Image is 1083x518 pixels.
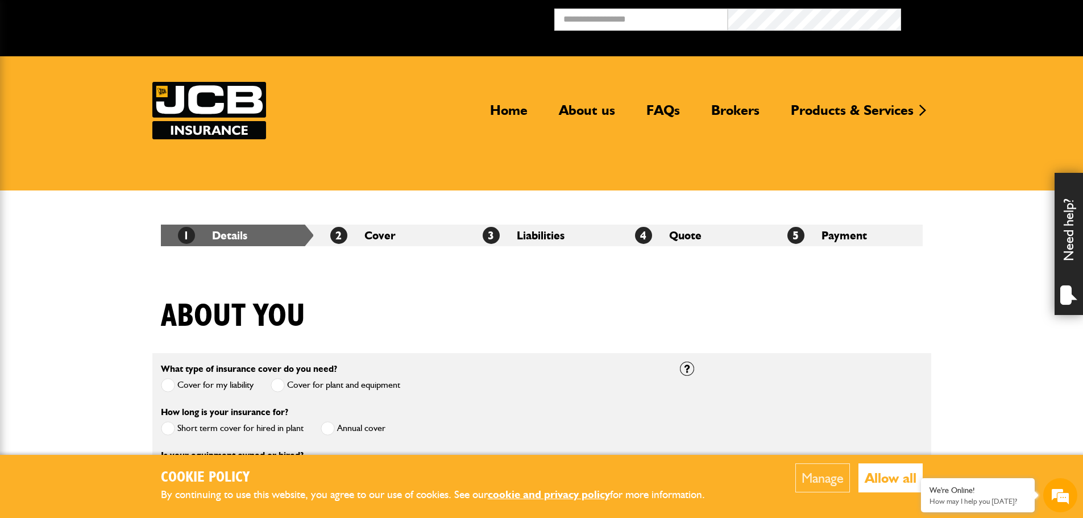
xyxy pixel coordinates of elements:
span: 2 [330,227,347,244]
li: Cover [313,225,466,246]
span: 3 [483,227,500,244]
a: cookie and privacy policy [488,488,610,501]
a: FAQs [638,102,688,128]
span: 1 [178,227,195,244]
a: About us [550,102,624,128]
h1: About you [161,297,305,335]
label: How long is your insurance for? [161,408,288,417]
a: Brokers [703,102,768,128]
a: Home [482,102,536,128]
p: How may I help you today? [930,497,1026,505]
li: Quote [618,225,770,246]
button: Manage [795,463,850,492]
label: Cover for my liability [161,378,254,392]
span: 5 [787,227,804,244]
div: Need help? [1055,173,1083,315]
a: Products & Services [782,102,922,128]
h2: Cookie Policy [161,469,724,487]
label: What type of insurance cover do you need? [161,364,337,374]
div: We're Online! [930,486,1026,495]
label: Annual cover [321,421,385,436]
label: Cover for plant and equipment [271,378,400,392]
span: 4 [635,227,652,244]
li: Liabilities [466,225,618,246]
label: Short term cover for hired in plant [161,421,304,436]
li: Details [161,225,313,246]
button: Allow all [858,463,923,492]
label: Is your equipment owned or hired? [161,451,304,460]
p: By continuing to use this website, you agree to our use of cookies. See our for more information. [161,486,724,504]
button: Broker Login [901,9,1074,26]
li: Payment [770,225,923,246]
a: JCB Insurance Services [152,82,266,139]
img: JCB Insurance Services logo [152,82,266,139]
